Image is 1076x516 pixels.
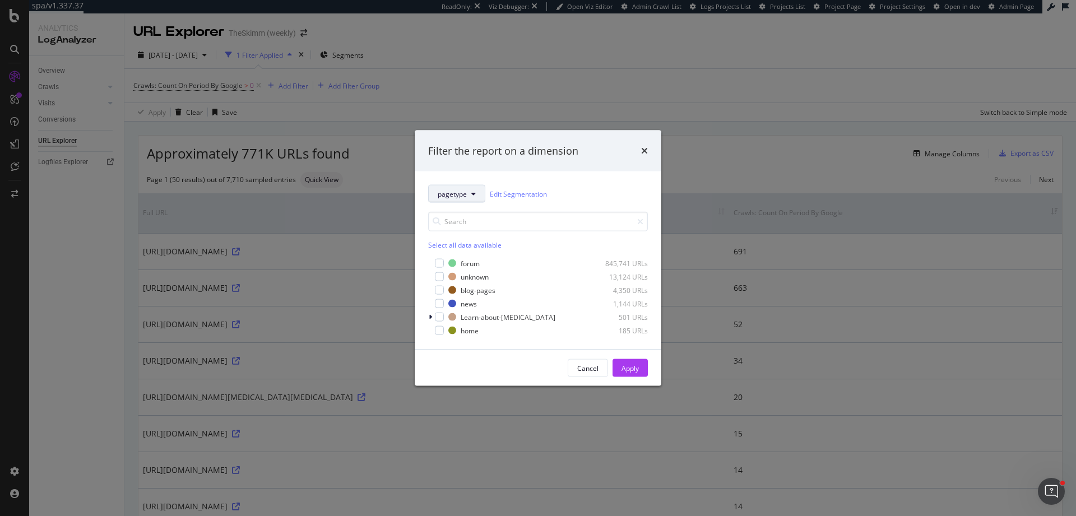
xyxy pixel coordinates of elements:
[438,189,467,198] span: pagetype
[415,130,661,386] div: modal
[593,272,648,281] div: 13,124 URLs
[593,326,648,335] div: 185 URLs
[1038,478,1065,505] iframe: Intercom live chat
[461,326,479,335] div: home
[593,285,648,295] div: 4,350 URLs
[461,285,495,295] div: blog-pages
[428,212,648,231] input: Search
[568,359,608,377] button: Cancel
[641,143,648,158] div: times
[593,299,648,308] div: 1,144 URLs
[613,359,648,377] button: Apply
[490,188,547,199] a: Edit Segmentation
[428,185,485,203] button: pagetype
[428,240,648,250] div: Select all data available
[577,363,599,373] div: Cancel
[461,299,477,308] div: news
[461,272,489,281] div: unknown
[593,312,648,322] div: 501 URLs
[428,143,578,158] div: Filter the report on a dimension
[622,363,639,373] div: Apply
[593,258,648,268] div: 845,741 URLs
[461,258,480,268] div: forum
[461,312,555,322] div: Learn-about-[MEDICAL_DATA]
